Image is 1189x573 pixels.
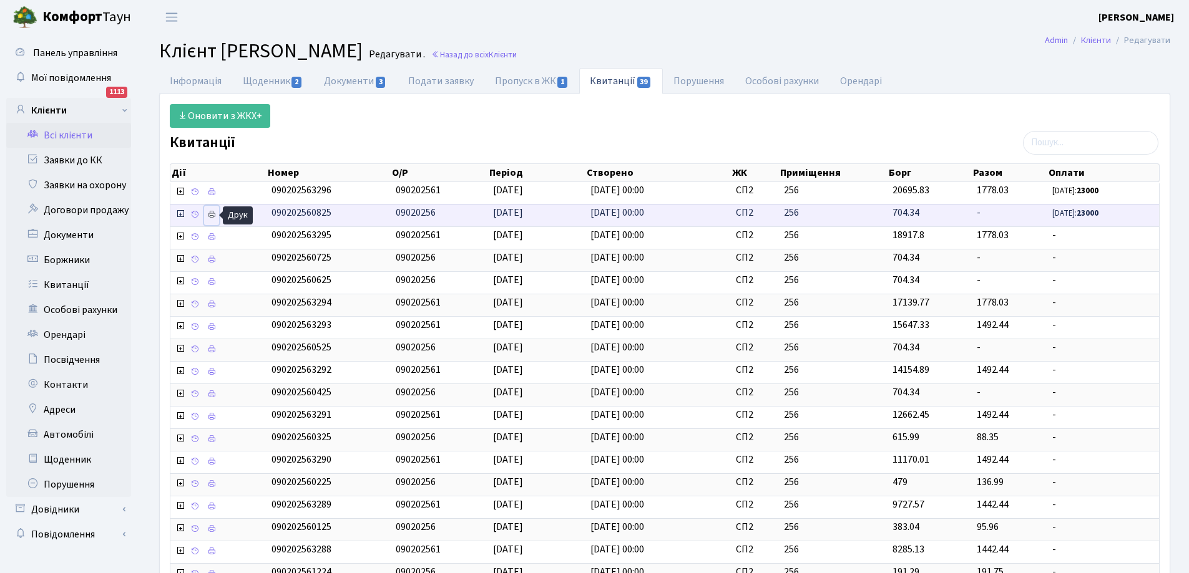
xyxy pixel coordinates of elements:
[272,475,331,489] span: 090202560225
[977,430,999,444] span: 88.35
[42,7,131,28] span: Таун
[396,296,441,309] span: 090202561
[784,340,883,355] span: 256
[493,430,523,444] span: [DATE]
[6,198,131,223] a: Договори продажу
[784,430,883,445] span: 256
[779,164,888,181] th: Приміщення
[893,251,919,264] span: 704.34
[6,98,131,123] a: Клієнти
[272,340,331,354] span: 090202560525
[396,498,441,511] span: 090202561
[493,408,523,421] span: [DATE]
[972,164,1047,181] th: Разом
[398,68,484,94] a: Подати заявку
[590,385,644,399] span: [DATE] 00:00
[784,408,883,422] span: 256
[1052,520,1154,534] span: -
[736,498,774,512] span: СП2
[590,206,644,219] span: [DATE] 00:00
[893,340,919,354] span: 704.34
[1081,34,1111,47] a: Клієнти
[272,273,331,287] span: 090202560625
[396,206,436,219] span: 09020256
[1045,34,1068,47] a: Admin
[1023,131,1158,155] input: Пошук...
[396,408,441,421] span: 090202561
[6,123,131,148] a: Всі клієнти
[1052,208,1098,219] small: [DATE]:
[493,273,523,287] span: [DATE]
[784,453,883,467] span: 256
[6,397,131,422] a: Адреси
[396,542,441,556] span: 090202561
[6,297,131,322] a: Особові рахунки
[784,475,883,489] span: 256
[1026,27,1189,54] nav: breadcrumb
[1052,385,1154,400] span: -
[376,77,386,88] span: 3
[489,49,517,60] span: Клієнти
[1052,251,1154,265] span: -
[6,248,131,272] a: Боржники
[784,228,883,243] span: 256
[6,372,131,397] a: Контакти
[1052,228,1154,243] span: -
[1052,498,1154,512] span: -
[784,206,883,220] span: 256
[493,475,523,489] span: [DATE]
[396,340,436,354] span: 09020256
[736,408,774,422] span: СП2
[893,318,929,332] span: 15647.33
[784,296,883,310] span: 256
[6,322,131,347] a: Орендарі
[590,498,644,511] span: [DATE] 00:00
[893,542,924,556] span: 8285.13
[977,273,981,287] span: -
[590,318,644,332] span: [DATE] 00:00
[736,296,774,310] span: СП2
[977,318,1009,332] span: 1492.44
[893,363,929,377] span: 14154.89
[366,49,425,60] small: Редагувати .
[431,49,517,60] a: Назад до всіхКлієнти
[272,363,331,377] span: 090202563292
[590,251,644,264] span: [DATE] 00:00
[106,87,127,98] div: 1113
[1052,185,1098,196] small: [DATE]:
[396,228,441,242] span: 090202561
[893,498,924,511] span: 9727.57
[6,65,131,90] a: Мої повідомлення1113
[1111,34,1170,47] li: Редагувати
[893,296,929,309] span: 17139.77
[272,251,331,264] span: 090202560725
[735,68,829,94] a: Особові рахунки
[1052,475,1154,489] span: -
[1098,11,1174,24] b: [PERSON_NAME]
[590,228,644,242] span: [DATE] 00:00
[156,7,187,27] button: Переключити навігацію
[893,273,919,287] span: 704.34
[736,183,774,198] span: СП2
[1052,430,1154,445] span: -
[893,430,919,444] span: 615.99
[42,7,102,27] b: Комфорт
[493,542,523,556] span: [DATE]
[396,273,436,287] span: 09020256
[977,206,981,219] span: -
[493,228,523,242] span: [DATE]
[493,340,523,354] span: [DATE]
[637,77,651,88] span: 39
[590,273,644,287] span: [DATE] 00:00
[888,164,972,181] th: Борг
[784,273,883,287] span: 256
[31,71,111,85] span: Мої повідомлення
[977,183,1009,197] span: 1778.03
[6,522,131,547] a: Повідомлення
[977,385,981,399] span: -
[272,408,331,421] span: 090202563291
[396,183,441,197] span: 090202561
[6,41,131,65] a: Панель управління
[784,251,883,265] span: 256
[893,385,919,399] span: 704.34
